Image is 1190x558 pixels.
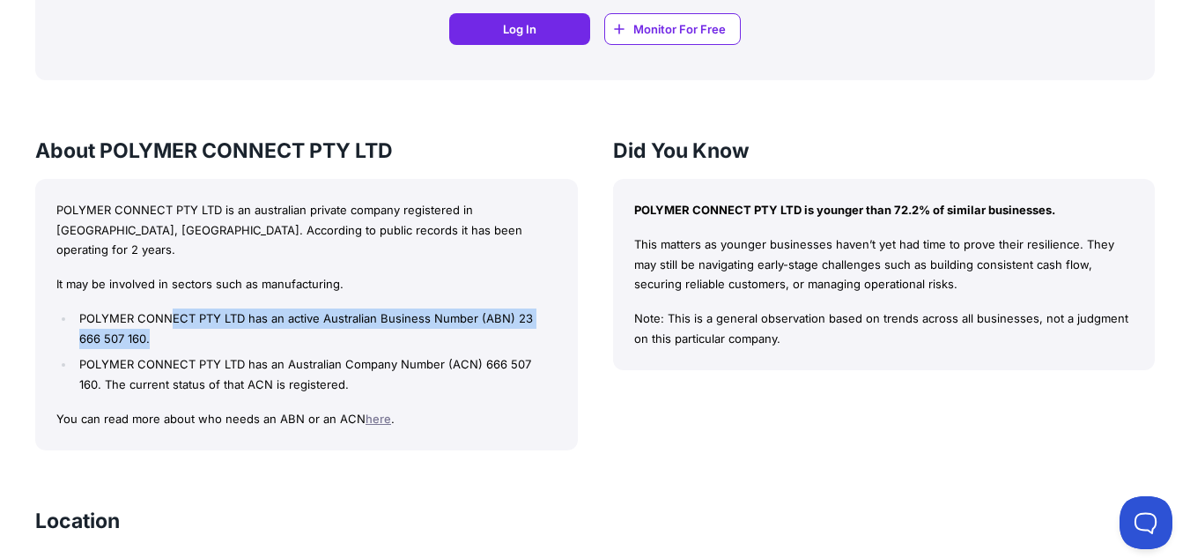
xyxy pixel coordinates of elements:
[503,20,536,38] span: Log In
[56,200,557,260] p: POLYMER CONNECT PTY LTD is an australian private company registered in [GEOGRAPHIC_DATA], [GEOGRA...
[35,507,120,535] h3: Location
[56,409,557,429] p: You can read more about who needs an ABN or an ACN .
[634,309,1135,349] p: Note: This is a general observation based on trends across all businesses, not a judgment on this...
[56,274,557,294] p: It may be involved in sectors such as manufacturing.
[634,200,1135,220] p: POLYMER CONNECT PTY LTD is younger than 72.2% of similar businesses.
[35,137,578,165] h3: About POLYMER CONNECT PTY LTD
[1120,496,1172,549] iframe: Toggle Customer Support
[75,309,556,349] li: POLYMER CONNECT PTY LTD has an active Australian Business Number (ABN) 23 666 507 160.
[449,13,590,45] a: Log In
[633,20,726,38] span: Monitor For Free
[613,137,1156,165] h3: Did You Know
[604,13,741,45] a: Monitor For Free
[366,412,391,426] a: here
[75,354,556,395] li: POLYMER CONNECT PTY LTD has an Australian Company Number (ACN) 666 507 160. The current status of...
[634,234,1135,294] p: This matters as younger businesses haven’t yet had time to prove their resilience. They may still...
